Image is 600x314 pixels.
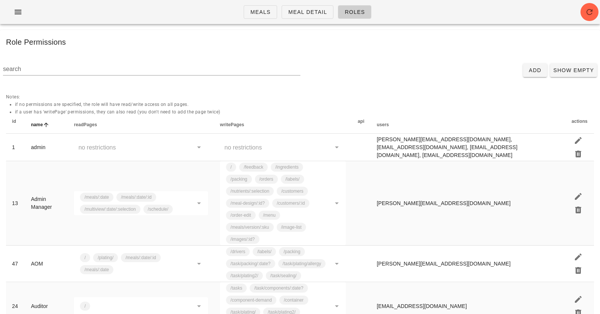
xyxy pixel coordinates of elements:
[550,63,597,77] button: Show Empty
[344,9,365,15] span: Roles
[371,116,565,134] th: users: Not sorted. Activate to sort ascending.
[6,246,25,282] td: 47
[352,116,371,134] th: api: Not sorted. Activate to sort ascending.
[358,119,365,124] span: api
[553,67,594,73] span: Show Empty
[250,9,271,15] span: Meals
[6,94,594,116] span: Notes:
[377,122,389,127] span: users
[282,5,333,19] a: Meal Detail
[523,63,547,77] button: Add
[6,134,25,161] td: 1
[31,122,43,127] span: name
[371,134,565,161] td: [PERSON_NAME][EMAIL_ADDRESS][DOMAIN_NAME], [EMAIL_ADDRESS][DOMAIN_NAME], [EMAIL_ADDRESS][DOMAIN_N...
[288,9,327,15] span: Meal Detail
[6,161,25,246] td: 13
[526,67,544,73] span: Add
[565,116,594,134] th: actions: Not sorted. Activate to sort ascending.
[6,116,25,134] th: id: Not sorted. Activate to sort ascending.
[25,161,68,246] td: Admin Manager
[214,116,352,134] th: writePages: Not sorted. Activate to sort ascending.
[371,246,565,282] td: [PERSON_NAME][EMAIL_ADDRESS][DOMAIN_NAME]
[220,122,244,127] span: writePages
[571,119,588,124] span: actions
[12,119,16,124] span: id
[371,161,565,246] td: [PERSON_NAME][EMAIL_ADDRESS][DOMAIN_NAME]
[15,101,594,108] li: if no permissions are specified, the role will have read/write access on all pages.
[338,5,371,19] a: Roles
[25,246,68,282] td: AOM
[25,116,68,134] th: name: Sorted ascending. Activate to sort descending.
[74,122,97,127] span: readPages
[244,5,277,19] a: Meals
[25,134,68,161] td: admin
[15,108,594,116] li: if a user has 'writePage' permissions, they can also read (you don't need to add the page twice)
[68,116,214,134] th: readPages: Not sorted. Activate to sort ascending.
